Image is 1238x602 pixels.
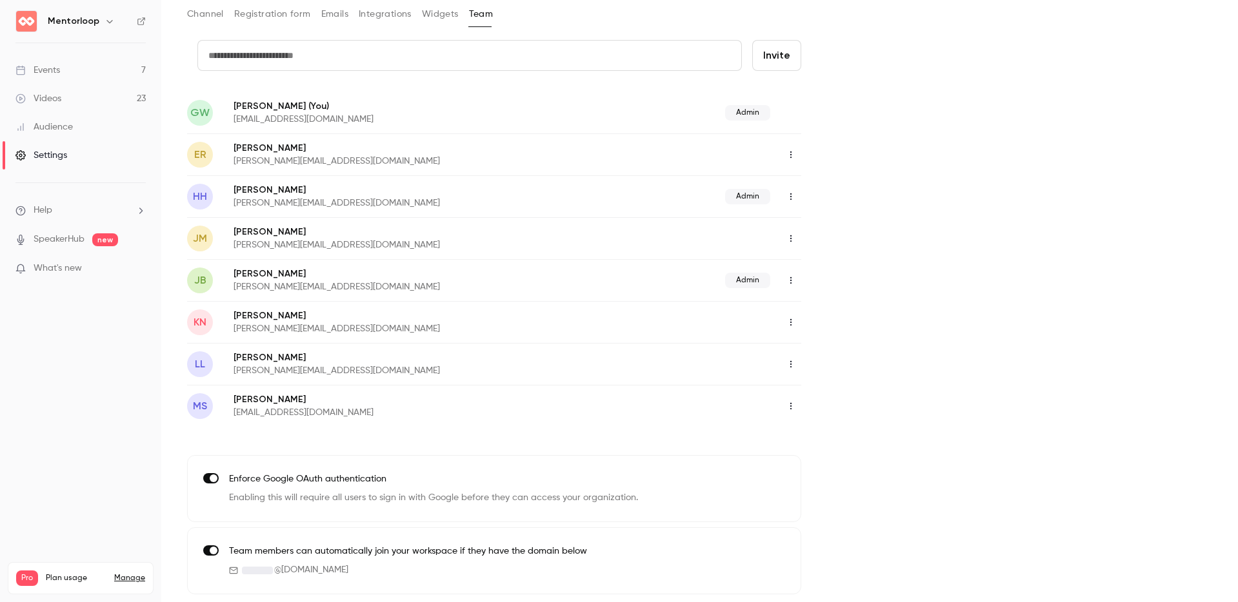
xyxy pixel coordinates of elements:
span: Admin [725,105,770,121]
span: ER [194,147,206,162]
span: HH [193,189,207,204]
button: Integrations [359,4,412,24]
p: [PERSON_NAME] [234,267,583,280]
p: [PERSON_NAME][EMAIL_ADDRESS][DOMAIN_NAME] [234,280,583,293]
button: Channel [187,4,224,24]
span: KN [194,315,206,330]
span: new [92,233,118,246]
span: @ [DOMAIN_NAME] [274,563,348,577]
span: Help [34,204,52,217]
div: Audience [15,121,73,133]
p: [PERSON_NAME][EMAIL_ADDRESS][DOMAIN_NAME] [234,197,583,209]
span: JB [194,273,206,288]
p: [PERSON_NAME] [234,142,610,155]
p: [PERSON_NAME] [234,226,610,238]
p: [PERSON_NAME] [234,99,550,113]
span: What's new [34,262,82,275]
span: MS [193,398,207,414]
p: Enabling this will require all users to sign in with Google before they can access your organizat... [229,491,638,505]
button: Registration form [234,4,311,24]
span: GW [190,105,210,121]
h6: Mentorloop [48,15,99,28]
p: Enforce Google OAuth authentication [229,472,638,486]
p: [PERSON_NAME] [234,393,577,406]
button: Team [469,4,494,24]
p: [PERSON_NAME] [234,184,583,197]
div: Videos [15,92,61,105]
span: Plan usage [46,573,106,583]
p: [EMAIL_ADDRESS][DOMAIN_NAME] [234,113,550,126]
button: Invite [752,40,801,71]
p: [PERSON_NAME][EMAIL_ADDRESS][DOMAIN_NAME] [234,155,610,168]
span: Admin [725,189,770,204]
span: Pro [16,570,38,586]
span: LL [195,356,205,372]
p: [EMAIL_ADDRESS][DOMAIN_NAME] [234,406,577,419]
p: [PERSON_NAME][EMAIL_ADDRESS][DOMAIN_NAME] [234,238,610,251]
span: (You) [306,99,329,113]
div: Settings [15,149,67,162]
p: [PERSON_NAME][EMAIL_ADDRESS][DOMAIN_NAME] [234,364,610,377]
span: JM [193,231,207,246]
p: Team members can automatically join your workspace if they have the domain below [229,545,587,558]
a: SpeakerHub [34,233,85,246]
a: Manage [114,573,145,583]
span: Admin [725,273,770,288]
img: Mentorloop [16,11,37,32]
p: [PERSON_NAME] [234,351,610,364]
div: Events [15,64,60,77]
li: help-dropdown-opener [15,204,146,217]
button: Widgets [422,4,459,24]
button: Emails [321,4,348,24]
p: [PERSON_NAME] [234,309,610,322]
p: [PERSON_NAME][EMAIL_ADDRESS][DOMAIN_NAME] [234,322,610,335]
